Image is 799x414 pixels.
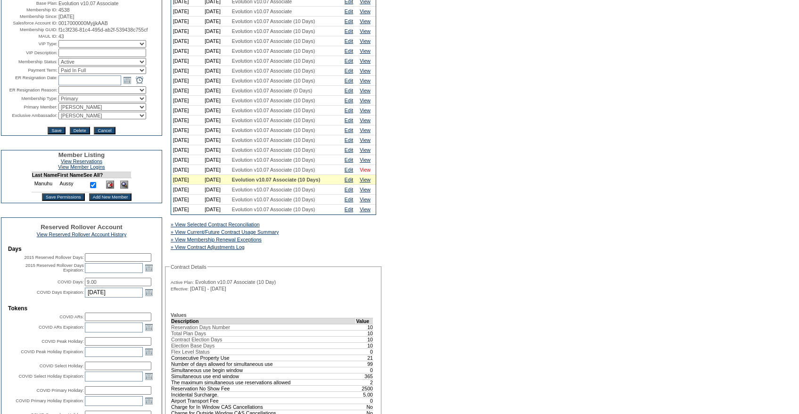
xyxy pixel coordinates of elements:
[360,147,371,153] a: View
[36,388,84,393] label: COVID Primary Holiday:
[58,20,108,26] span: 0017000000MyjjkAAB
[171,397,356,404] td: Airport Transport Fee
[360,98,371,103] a: View
[360,117,371,123] a: View
[232,167,315,173] span: Evolution v10.07 Associate (10 Days)
[203,155,230,165] td: [DATE]
[61,158,102,164] a: View Reservations
[144,371,154,381] a: Open the calendar popup.
[37,290,84,295] label: COVID Days Expiration:
[345,28,353,34] a: Edit
[171,26,203,36] td: [DATE]
[360,8,371,14] a: View
[360,68,371,74] a: View
[203,195,230,205] td: [DATE]
[345,58,353,64] a: Edit
[58,14,74,19] span: [DATE]
[89,193,132,201] input: Add New Member
[203,96,230,106] td: [DATE]
[171,318,356,324] td: Description
[2,75,58,85] td: ER Resignation Date:
[171,155,203,165] td: [DATE]
[171,46,203,56] td: [DATE]
[171,244,245,250] a: » View Contract Adjustments Log
[58,27,148,33] span: f1c3f236-81c4-495d-ab2f-539438c755cf
[356,373,373,379] td: 365
[345,207,353,212] a: Edit
[360,58,371,64] a: View
[171,175,203,185] td: [DATE]
[171,36,203,46] td: [DATE]
[356,361,373,367] td: 99
[21,349,84,354] label: COVID Peak Holiday Expiration:
[2,58,58,66] td: Membership Status:
[171,237,262,242] a: » View Membership Renewal Exceptions
[2,27,58,33] td: Membership GUID:
[171,367,356,373] td: Simultaneous use begin window
[360,127,371,133] a: View
[58,0,118,6] span: Evolution v10.07 Associate
[345,98,353,103] a: Edit
[144,347,154,357] a: Open the calendar popup.
[345,147,353,153] a: Edit
[360,88,371,93] a: View
[345,177,353,182] a: Edit
[360,177,371,182] a: View
[190,286,226,291] span: [DATE] - [DATE]
[356,348,373,355] td: 0
[171,286,189,292] span: Effective:
[58,280,84,284] label: COVID Days:
[360,28,371,34] a: View
[345,78,353,83] a: Edit
[171,7,203,17] td: [DATE]
[171,324,230,330] span: Reservation Days Number
[232,197,315,202] span: Evolution v10.07 Associate (10 Days)
[171,116,203,125] td: [DATE]
[171,379,356,385] td: The maximum simultaneous use reservations allowed
[360,48,371,54] a: View
[2,49,58,57] td: VIP Description:
[232,88,313,93] span: Evolution v10.07 Associate (0 Days)
[58,33,64,39] span: 43
[203,7,230,17] td: [DATE]
[232,157,315,163] span: Evolution v10.07 Associate (10 Days)
[2,14,58,19] td: Membership Since:
[2,103,58,111] td: Primary Member:
[232,117,315,123] span: Evolution v10.07 Associate (10 Days)
[58,178,83,192] td: Aussy
[203,205,230,215] td: [DATE]
[345,197,353,202] a: Edit
[203,145,230,155] td: [DATE]
[24,255,84,260] label: 2015 Reserved Rollover Days:
[356,342,373,348] td: 10
[345,18,353,24] a: Edit
[203,76,230,86] td: [DATE]
[171,165,203,175] td: [DATE]
[232,207,315,212] span: Evolution v10.07 Associate (10 Days)
[171,56,203,66] td: [DATE]
[345,38,353,44] a: Edit
[58,172,83,178] td: First Name
[2,86,58,94] td: ER Resignation Reason:
[41,339,84,344] label: COVID Peak Holiday:
[40,364,84,368] label: COVID Select Holiday:
[171,76,203,86] td: [DATE]
[345,137,353,143] a: Edit
[2,95,58,102] td: Membership Type:
[356,404,373,410] td: No
[171,17,203,26] td: [DATE]
[122,75,132,85] a: Open the calendar popup.
[360,157,371,163] a: View
[2,40,58,48] td: VIP Type:
[345,48,353,54] a: Edit
[203,175,230,185] td: [DATE]
[41,224,123,231] span: Reserved Rollover Account
[59,315,84,319] label: COVID ARs:
[203,36,230,46] td: [DATE]
[232,8,292,14] span: Evolution v10.07 Associate
[232,177,320,182] span: Evolution v10.07 Associate (10 Days)
[32,172,57,178] td: Last Name
[171,385,356,391] td: Reservation No Show Fee
[171,355,356,361] td: Consecutive Property Use
[2,7,58,13] td: Membership ID:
